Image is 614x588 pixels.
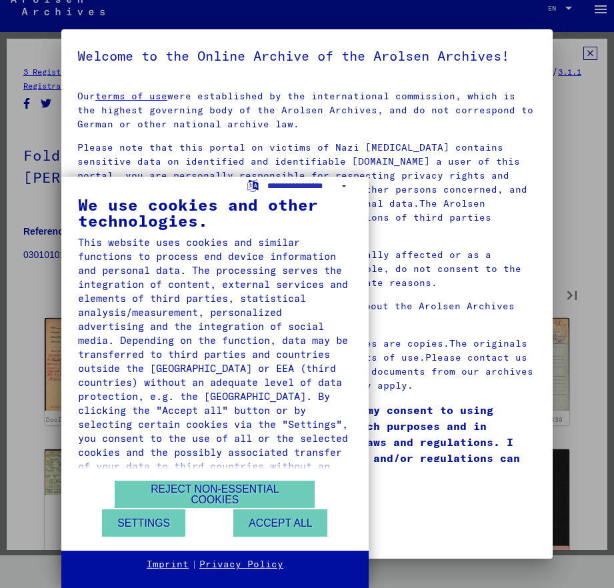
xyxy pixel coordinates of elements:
div: This website uses cookies and similar functions to process end device information and personal da... [78,235,352,487]
button: Settings [102,509,185,537]
a: Imprint [147,558,189,571]
div: We use cookies and other technologies. [78,197,352,229]
button: Accept all [233,509,327,537]
a: Privacy Policy [199,558,283,571]
button: Reject non-essential cookies [115,481,315,508]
